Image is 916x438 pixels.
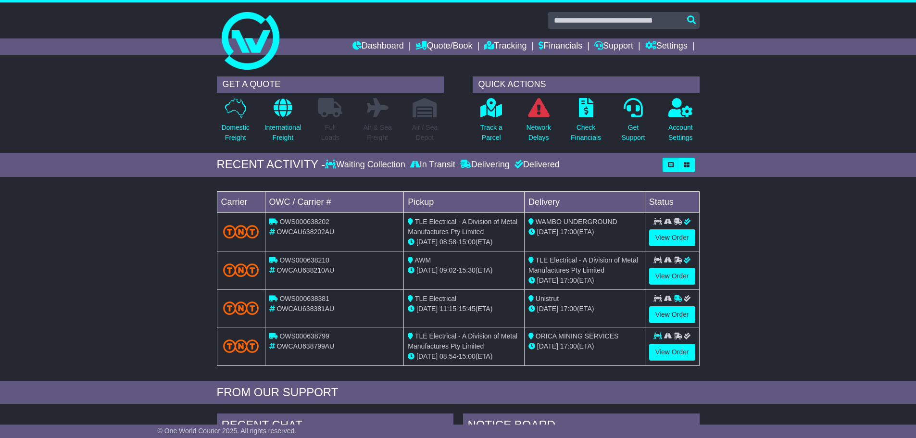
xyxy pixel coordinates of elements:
[217,191,265,213] td: Carrier
[621,123,645,143] p: Get Support
[539,38,582,55] a: Financials
[512,160,560,170] div: Delivered
[415,295,456,302] span: TLE Electrical
[416,305,438,313] span: [DATE]
[537,276,558,284] span: [DATE]
[537,228,558,236] span: [DATE]
[221,98,250,148] a: DomesticFreight
[415,38,472,55] a: Quote/Book
[524,191,645,213] td: Delivery
[668,123,693,143] p: Account Settings
[480,123,502,143] p: Track a Parcel
[594,38,633,55] a: Support
[264,123,301,143] p: International Freight
[158,427,297,435] span: © One World Courier 2025. All rights reserved.
[668,98,693,148] a: AccountSettings
[404,191,525,213] td: Pickup
[536,332,618,340] span: ORICA MINING SERVICES
[439,266,456,274] span: 09:02
[528,256,638,274] span: TLE Electrical - A Division of Metal Manufactures Pty Limited
[649,229,695,246] a: View Order
[645,191,699,213] td: Status
[223,225,259,238] img: TNT_Domestic.png
[412,123,438,143] p: Air / Sea Depot
[279,218,329,225] span: OWS000638202
[621,98,645,148] a: GetSupport
[649,268,695,285] a: View Order
[528,341,641,351] div: (ETA)
[528,304,641,314] div: (ETA)
[414,256,431,264] span: AWM
[279,256,329,264] span: OWS000638210
[279,295,329,302] span: OWS000638381
[526,98,551,148] a: NetworkDelays
[459,305,476,313] span: 15:45
[416,238,438,246] span: [DATE]
[484,38,527,55] a: Tracking
[536,218,617,225] span: WAMBO UNDERGROUND
[439,238,456,246] span: 08:58
[408,160,458,170] div: In Transit
[217,386,700,400] div: FROM OUR SUPPORT
[528,227,641,237] div: (ETA)
[570,98,602,148] a: CheckFinancials
[536,295,559,302] span: Unistrut
[473,76,700,93] div: QUICK ACTIONS
[265,191,404,213] td: OWC / Carrier #
[408,218,517,236] span: TLE Electrical - A Division of Metal Manufactures Pty Limited
[416,266,438,274] span: [DATE]
[325,160,407,170] div: Waiting Collection
[649,306,695,323] a: View Order
[459,352,476,360] span: 15:00
[645,38,688,55] a: Settings
[352,38,404,55] a: Dashboard
[416,352,438,360] span: [DATE]
[560,305,577,313] span: 17:00
[318,123,342,143] p: Full Loads
[408,265,520,275] div: - (ETA)
[408,351,520,362] div: - (ETA)
[560,342,577,350] span: 17:00
[480,98,503,148] a: Track aParcel
[528,275,641,286] div: (ETA)
[264,98,302,148] a: InternationalFreight
[537,342,558,350] span: [DATE]
[439,305,456,313] span: 11:15
[276,228,334,236] span: OWCAU638202AU
[560,228,577,236] span: 17:00
[459,238,476,246] span: 15:00
[221,123,249,143] p: Domestic Freight
[439,352,456,360] span: 08:54
[223,263,259,276] img: TNT_Domestic.png
[276,305,334,313] span: OWCAU638381AU
[560,276,577,284] span: 17:00
[217,158,326,172] div: RECENT ACTIVITY -
[276,342,334,350] span: OWCAU638799AU
[459,266,476,274] span: 15:30
[223,339,259,352] img: TNT_Domestic.png
[537,305,558,313] span: [DATE]
[364,123,392,143] p: Air & Sea Freight
[408,332,517,350] span: TLE Electrical - A Division of Metal Manufactures Pty Limited
[408,237,520,247] div: - (ETA)
[526,123,551,143] p: Network Delays
[458,160,512,170] div: Delivering
[223,301,259,314] img: TNT_Domestic.png
[279,332,329,340] span: OWS000638799
[408,304,520,314] div: - (ETA)
[217,76,444,93] div: GET A QUOTE
[649,344,695,361] a: View Order
[571,123,601,143] p: Check Financials
[276,266,334,274] span: OWCAU638210AU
